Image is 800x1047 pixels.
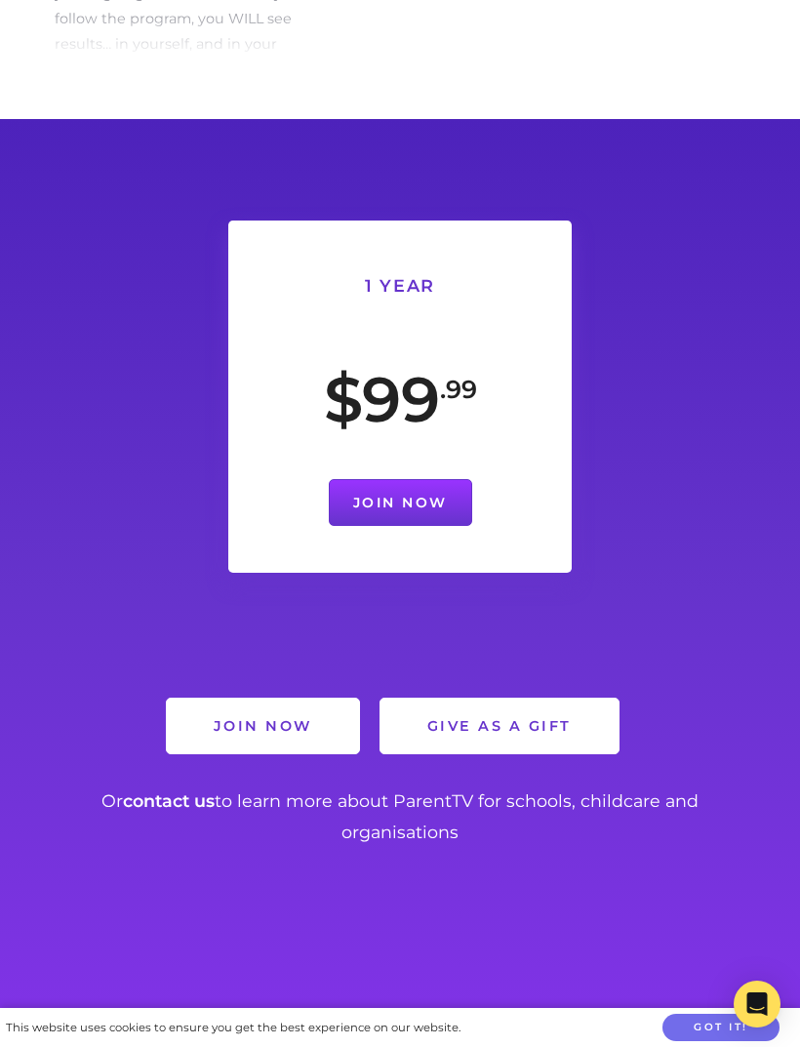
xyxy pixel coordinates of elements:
[329,479,472,526] a: Join Now
[380,699,619,753] a: Give as a Gift
[440,374,477,404] sup: .99
[275,277,525,295] h6: 1 Year
[167,699,359,753] a: Join Now
[6,1018,460,1038] div: This website uses cookies to ensure you get the best experience on our website.
[47,785,753,847] p: Or to learn more about ParentTV for schools, childcare and organisations
[275,328,525,479] div: $99
[662,1014,780,1042] button: Got it!
[123,790,215,811] a: contact us
[734,981,780,1027] div: Open Intercom Messenger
